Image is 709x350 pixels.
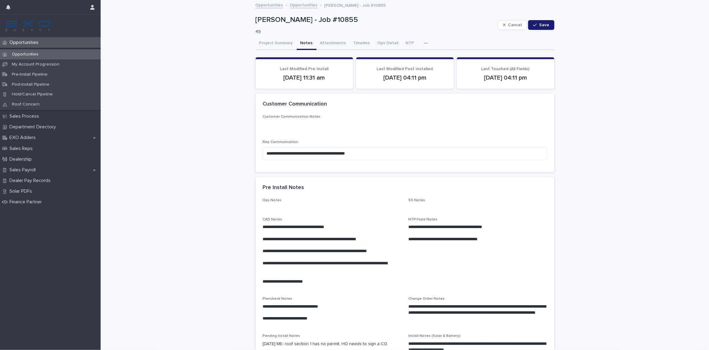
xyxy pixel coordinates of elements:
p: Dealership [7,156,37,162]
p: Opportunities [7,40,43,45]
span: Cancel [508,23,522,27]
span: Pending Install Notes [263,334,300,338]
p: [PERSON_NAME] - Job #10855 [256,16,496,24]
button: Project Summary [256,37,297,50]
span: NTP/Hold Notes [409,218,438,221]
span: Last Touched (All Fields) [482,67,530,71]
p: Roof Concern [7,102,45,107]
span: Save [539,23,550,27]
span: Customer Communication Notes [263,115,321,119]
span: Ops Notes [263,198,282,202]
button: NTP [402,37,418,50]
button: Timeline [350,37,374,50]
span: Rep Communication [263,140,299,144]
a: Opportunities [256,1,283,8]
a: Opportunities [290,1,318,8]
span: CAD Notes [263,218,282,221]
p: Sales Reps [7,146,38,152]
p: Department Directory [7,124,61,130]
p: [DATE] 04:11 pm [363,74,446,81]
p: Sales Process [7,113,44,119]
p: [DATE] ME- roof section 1 has no permit, HO needs to sign a CO [263,341,401,347]
button: Save [528,20,554,30]
p: Pre-Install Pipeline [7,72,52,77]
button: Ops Detail [374,37,402,50]
button: Notes [297,37,317,50]
p: EXO Adders [7,135,41,141]
span: Last Modified Post Installed [377,67,433,71]
span: SS Notes [409,198,425,202]
span: Last Modified Pre Install [280,67,328,71]
button: Cancel [498,20,527,30]
p: My Account Progression [7,62,64,67]
p: Dealer Pay Records [7,178,56,184]
img: FKS5r6ZBThi8E5hshIGi [5,20,51,32]
p: Solar PDFs [7,188,37,194]
span: Plancheck Notes [263,297,292,301]
button: Attachments [317,37,350,50]
span: Install Notes (Solar & Battery) [409,334,461,338]
span: Change Order Notes [409,297,445,301]
p: Finance Partner [7,199,47,205]
p: Sales Payroll [7,167,41,173]
p: 49 [256,29,493,34]
p: Hold/Cancel Pipeline [7,92,58,97]
h2: Customer Communication [263,101,327,108]
p: [DATE] 11:31 am [263,74,346,81]
p: Post-Install Pipeline [7,82,54,87]
p: Opportunities [7,52,43,57]
p: [PERSON_NAME] - Job #10855 [324,2,386,8]
h2: Pre Install Notes [263,184,304,191]
p: [DATE] 04:11 pm [464,74,547,81]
